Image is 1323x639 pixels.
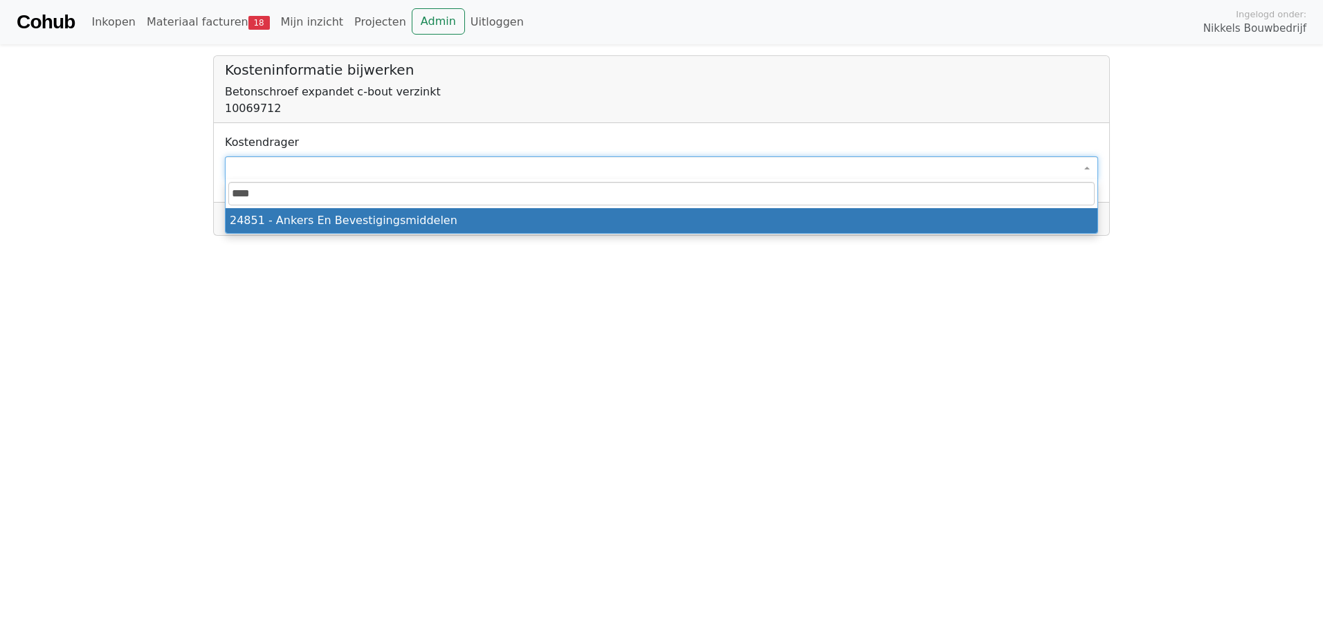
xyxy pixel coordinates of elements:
a: Projecten [349,8,412,36]
a: Uitloggen [465,8,529,36]
span: 18 [248,16,270,30]
span: Nikkels Bouwbedrijf [1203,21,1306,37]
a: Cohub [17,6,75,39]
a: Inkopen [86,8,140,36]
div: 10069712 [225,100,1098,117]
h5: Kosteninformatie bijwerken [225,62,1098,78]
a: Mijn inzicht [275,8,349,36]
label: Kostendrager [225,134,299,151]
div: Betonschroef expandet c-bout verzinkt [225,84,1098,100]
a: Materiaal facturen18 [141,8,275,36]
a: Admin [412,8,465,35]
span: Ingelogd onder: [1236,8,1306,21]
li: 24851 - Ankers En Bevestigingsmiddelen [226,208,1097,233]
